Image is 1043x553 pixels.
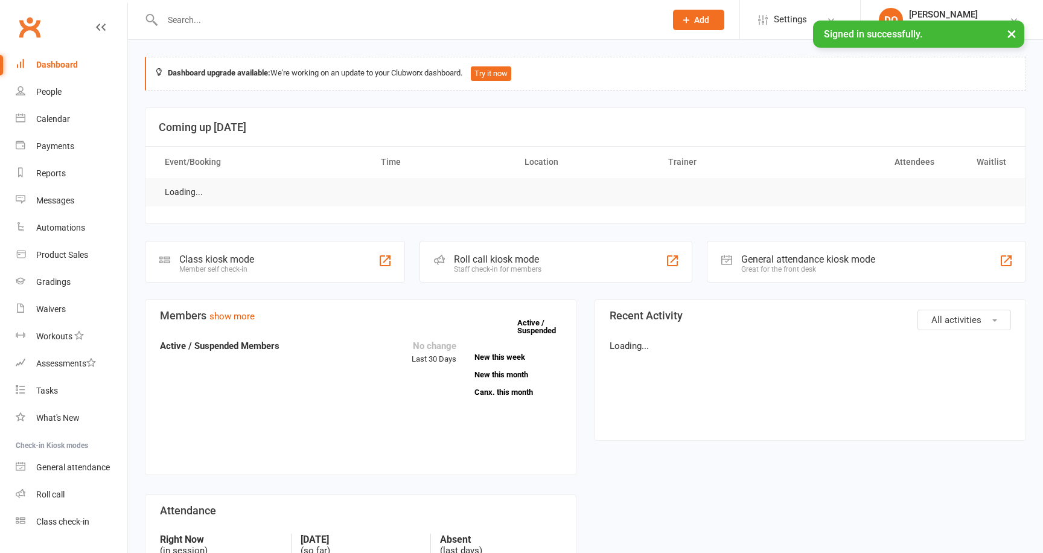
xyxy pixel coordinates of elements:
[159,121,1012,133] h3: Coming up [DATE]
[610,339,1011,353] p: Loading...
[16,481,127,508] a: Roll call
[16,51,127,78] a: Dashboard
[16,78,127,106] a: People
[774,6,807,33] span: Settings
[909,20,1009,31] div: ATI Martial Arts Joondalup
[16,269,127,296] a: Gradings
[36,413,80,423] div: What's New
[36,462,110,472] div: General attendance
[16,323,127,350] a: Workouts
[36,223,85,232] div: Automations
[694,15,709,25] span: Add
[16,187,127,214] a: Messages
[179,254,254,265] div: Class kiosk mode
[154,178,214,206] td: Loading...
[179,265,254,273] div: Member self check-in
[16,454,127,481] a: General attendance kiosk mode
[514,147,657,177] th: Location
[36,196,74,205] div: Messages
[36,304,66,314] div: Waivers
[16,133,127,160] a: Payments
[36,87,62,97] div: People
[474,353,561,361] a: New this week
[145,57,1026,91] div: We're working on an update to your Clubworx dashboard.
[517,310,570,344] a: Active / Suspended
[471,66,511,81] button: Try it now
[931,315,981,325] span: All activities
[370,147,514,177] th: Time
[36,359,96,368] div: Assessments
[168,68,270,77] strong: Dashboard upgrade available:
[36,517,89,526] div: Class check-in
[36,114,70,124] div: Calendar
[474,388,561,396] a: Canx. this month
[16,350,127,377] a: Assessments
[741,265,875,273] div: Great for the front desk
[412,339,456,366] div: Last 30 Days
[16,241,127,269] a: Product Sales
[36,386,58,395] div: Tasks
[160,534,282,545] strong: Right Now
[16,296,127,323] a: Waivers
[412,339,456,353] div: No change
[36,60,78,69] div: Dashboard
[16,508,127,535] a: Class kiosk mode
[16,377,127,404] a: Tasks
[160,340,279,351] strong: Active / Suspended Members
[440,534,561,545] strong: Absent
[16,214,127,241] a: Automations
[657,147,801,177] th: Trainer
[824,28,922,40] span: Signed in successfully.
[301,534,422,545] strong: [DATE]
[36,168,66,178] div: Reports
[209,311,255,322] a: show more
[673,10,724,30] button: Add
[909,9,1009,20] div: [PERSON_NAME]
[474,371,561,379] a: New this month
[36,250,88,260] div: Product Sales
[16,160,127,187] a: Reports
[454,265,541,273] div: Staff check-in for members
[154,147,370,177] th: Event/Booking
[14,12,45,42] a: Clubworx
[36,141,74,151] div: Payments
[741,254,875,265] div: General attendance kiosk mode
[879,8,903,32] div: DO
[159,11,657,28] input: Search...
[454,254,541,265] div: Roll call kiosk mode
[36,490,65,499] div: Roll call
[36,331,72,341] div: Workouts
[610,310,1011,322] h3: Recent Activity
[917,310,1011,330] button: All activities
[945,147,1017,177] th: Waitlist
[160,505,561,517] h3: Attendance
[1001,21,1022,46] button: ×
[160,310,561,322] h3: Members
[16,404,127,432] a: What's New
[36,277,71,287] div: Gradings
[16,106,127,133] a: Calendar
[801,147,945,177] th: Attendees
